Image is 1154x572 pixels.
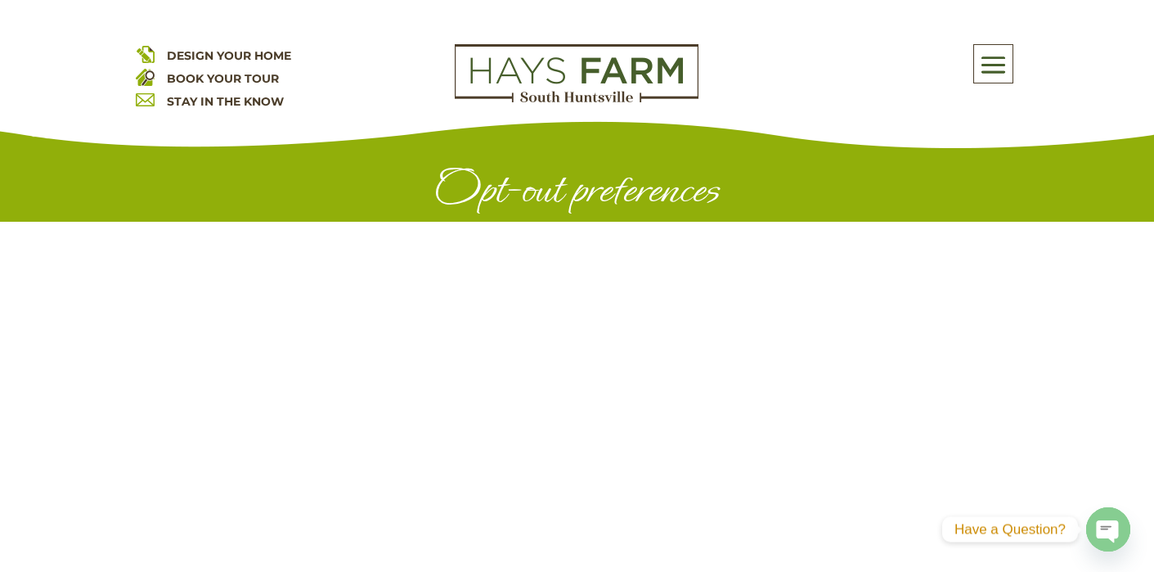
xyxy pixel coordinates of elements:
[167,71,279,86] a: BOOK YOUR TOUR
[455,92,698,106] a: hays farm homes huntsville development
[167,94,284,109] a: STAY IN THE KNOW
[455,44,698,103] img: Logo
[136,165,1019,222] h1: Opt-out preferences
[136,67,155,86] img: book your home tour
